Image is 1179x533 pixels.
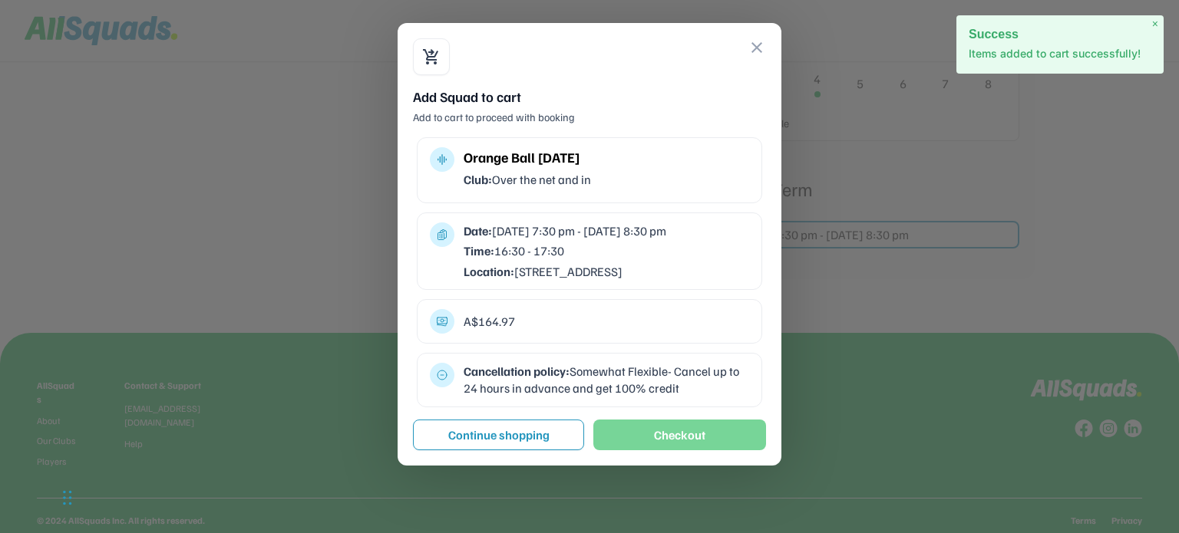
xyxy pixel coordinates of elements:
strong: Location: [464,264,514,279]
p: Items added to cart successfully! [969,46,1151,61]
div: A$164.97 [464,313,749,330]
div: 16:30 - 17:30 [464,242,749,259]
div: Somewhat Flexible- Cancel up to 24 hours in advance and get 100% credit [464,363,749,397]
button: Checkout [593,419,766,450]
button: multitrack_audio [436,153,448,166]
div: Over the net and in [464,171,749,188]
div: [DATE] 7:30 pm - [DATE] 8:30 pm [464,222,749,239]
button: Continue shopping [413,419,584,450]
span: × [1152,18,1158,31]
strong: Time: [464,243,494,258]
button: shopping_cart_checkout [422,48,441,66]
div: [STREET_ADDRESS] [464,263,749,280]
div: Add Squad to cart [413,87,766,107]
h2: Success [969,28,1151,41]
div: Orange Ball [DATE] [464,147,749,168]
strong: Club: [464,172,492,187]
button: close [748,38,766,57]
div: Add to cart to proceed with booking [413,110,766,125]
strong: Date: [464,223,492,239]
strong: Cancellation policy: [464,364,570,379]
